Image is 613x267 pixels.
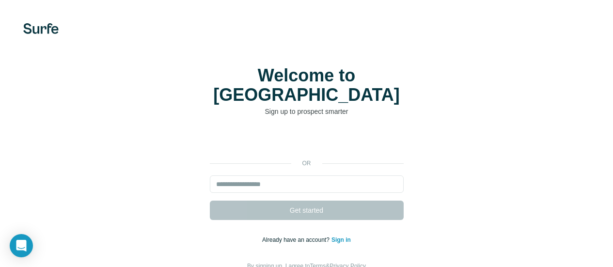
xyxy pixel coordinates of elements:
[210,107,404,116] p: Sign up to prospect smarter
[262,236,331,243] span: Already have an account?
[210,66,404,105] h1: Welcome to [GEOGRAPHIC_DATA]
[10,234,33,257] div: Open Intercom Messenger
[291,159,322,168] p: or
[331,236,351,243] a: Sign in
[23,23,59,34] img: Surfe's logo
[205,131,409,152] iframe: Sign in with Google Button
